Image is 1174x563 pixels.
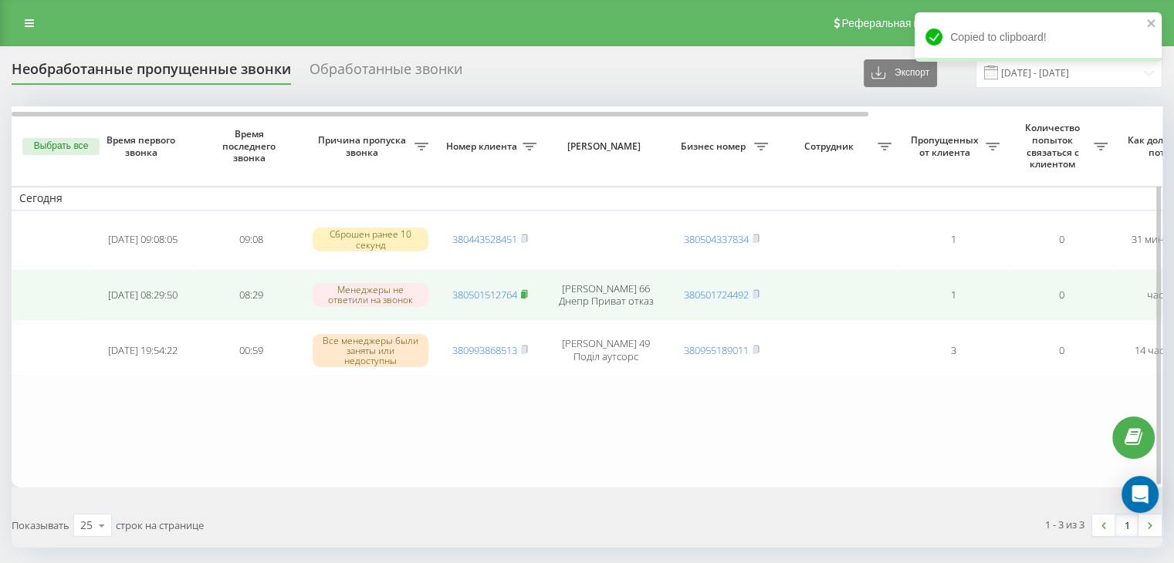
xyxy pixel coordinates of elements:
[116,518,204,532] span: строк на странице
[1115,514,1138,536] a: 1
[1007,324,1115,376] td: 0
[684,343,749,357] a: 380955189011
[557,140,655,153] span: [PERSON_NAME]
[899,324,1007,376] td: 3
[197,214,305,266] td: 09:08
[313,134,414,158] span: Причина пропуска звонка
[907,134,986,158] span: Пропущенных от клиента
[313,334,428,368] div: Все менеджеры были заняты или недоступны
[209,128,293,164] span: Время последнего звонка
[89,214,197,266] td: [DATE] 09:08:05
[444,140,523,153] span: Номер клиента
[89,269,197,322] td: [DATE] 08:29:50
[12,518,69,532] span: Показывать
[783,140,878,153] span: Сотрудник
[101,134,184,158] span: Время первого звонка
[197,269,305,322] td: 08:29
[1146,17,1157,32] button: close
[197,324,305,376] td: 00:59
[1015,122,1094,170] span: Количество попыток связаться с клиентом
[22,138,100,155] button: Выбрать все
[452,343,517,357] a: 380993868513
[544,324,668,376] td: [PERSON_NAME] 49 Поділ аутсорс
[313,228,428,251] div: Сброшен ранее 10 секунд
[684,232,749,246] a: 380504337834
[841,17,968,29] span: Реферальная программа
[1007,269,1115,322] td: 0
[1122,476,1159,513] div: Open Intercom Messenger
[544,269,668,322] td: [PERSON_NAME] 66 Днепр Приват отказ
[12,61,291,85] div: Необработанные пропущенные звонки
[310,61,462,85] div: Обработанные звонки
[80,517,93,533] div: 25
[313,283,428,306] div: Менеджеры не ответили на звонок
[684,288,749,302] a: 380501724492
[899,269,1007,322] td: 1
[1045,517,1084,532] div: 1 - 3 из 3
[675,140,754,153] span: Бизнес номер
[864,59,937,87] button: Экспорт
[89,324,197,376] td: [DATE] 19:54:22
[915,12,1162,62] div: Copied to clipboard!
[452,232,517,246] a: 380443528451
[452,288,517,302] a: 380501512764
[899,214,1007,266] td: 1
[1007,214,1115,266] td: 0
